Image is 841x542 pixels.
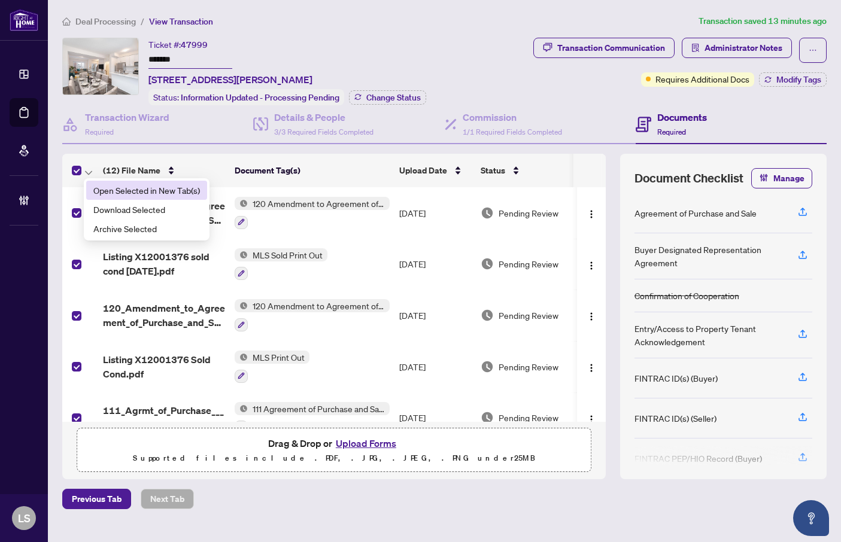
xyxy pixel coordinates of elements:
button: Logo [582,203,601,223]
img: Status Icon [235,402,248,415]
span: Pending Review [499,360,558,373]
img: Document Status [481,360,494,373]
span: Open Selected in New Tab(s) [93,184,200,197]
span: home [62,17,71,26]
button: Administrator Notes [682,38,792,58]
button: Change Status [349,90,426,105]
img: logo [10,9,38,31]
button: Status Icon111 Agreement of Purchase and Sale - POTL - Common Elements Condominium [235,402,390,434]
button: Previous Tab [62,489,131,509]
article: Transaction saved 13 minutes ago [699,14,827,28]
th: (12) File Name [98,154,230,187]
div: Agreement of Purchase and Sale [634,206,757,220]
td: [DATE] [394,290,476,341]
img: Logo [587,415,596,424]
img: Status Icon [235,299,248,312]
button: Next Tab [141,489,194,509]
span: Previous Tab [72,489,122,508]
div: Confirmation of Cooperation [634,289,739,302]
th: Status [476,154,578,187]
span: Archive Selected [93,222,200,235]
span: Drag & Drop orUpload FormsSupported files include .PDF, .JPG, .JPEG, .PNG under25MB [77,428,591,473]
span: Pending Review [499,206,558,220]
span: View Transaction [149,16,213,27]
div: Buyer Designated Representation Agreement [634,243,784,269]
span: (12) File Name [103,164,160,177]
h4: Commission [463,110,562,124]
button: Modify Tags [759,72,827,87]
span: Manage [773,169,804,188]
th: Document Tag(s) [230,154,394,187]
button: Manage [751,168,812,188]
span: Status [481,164,505,177]
td: [DATE] [394,239,476,290]
img: Logo [587,363,596,373]
div: Status: [148,89,344,105]
span: 120_Amendment_to_Agreement_of_Purchase_and_Sale_Signed.pdf [103,301,225,330]
span: LS [18,510,31,526]
span: Information Updated - Processing Pending [181,92,339,103]
button: Open asap [793,500,829,536]
td: [DATE] [394,187,476,239]
li: / [141,14,144,28]
button: Status IconMLS Print Out [235,351,309,383]
span: Pending Review [499,257,558,270]
img: Status Icon [235,248,248,261]
img: Document Status [481,257,494,270]
span: solution [691,44,700,52]
div: Transaction Communication [557,38,665,57]
div: Ticket #: [148,38,208,51]
div: FINTRAC ID(s) (Buyer) [634,372,718,385]
button: Upload Forms [332,436,400,451]
span: Required [657,127,686,136]
button: Status Icon120 Amendment to Agreement of Purchase and Sale [235,197,390,229]
img: IMG-X12001376_1.jpg [63,38,138,95]
div: Entry/Access to Property Tenant Acknowledgement [634,322,784,348]
span: Deal Processing [75,16,136,27]
button: Status Icon120 Amendment to Agreement of Purchase and Sale [235,299,390,331]
td: [DATE] [394,341,476,392]
span: Pending Review [499,309,558,322]
span: Modify Tags [776,75,821,84]
h4: Details & People [274,110,374,124]
span: Change Status [366,93,421,102]
img: Document Status [481,206,494,220]
button: Transaction Communication [533,38,675,58]
img: Logo [587,209,596,219]
span: [STREET_ADDRESS][PERSON_NAME] [148,72,312,87]
span: Download Selected [93,203,200,216]
button: Logo [582,254,601,273]
span: Listing X12001376 Sold Cond.pdf [103,352,225,381]
p: Supported files include .PDF, .JPG, .JPEG, .PNG under 25 MB [84,451,584,465]
span: Document Checklist [634,170,743,187]
td: [DATE] [394,392,476,444]
img: Logo [587,312,596,321]
button: Logo [582,306,601,325]
span: MLS Print Out [248,351,309,364]
img: Status Icon [235,351,248,364]
img: Document Status [481,411,494,424]
span: ellipsis [809,46,817,54]
span: Administrator Notes [705,38,782,57]
span: MLS Sold Print Out [248,248,327,261]
img: Logo [587,261,596,270]
span: 47999 [181,39,208,50]
span: 120 Amendment to Agreement of Purchase and Sale [248,299,390,312]
button: Logo [582,357,601,376]
span: Drag & Drop or [268,436,400,451]
span: 120 Amendment to Agreement of Purchase and Sale [248,197,390,210]
h4: Documents [657,110,707,124]
span: Required [85,127,114,136]
span: Upload Date [399,164,447,177]
h4: Transaction Wizard [85,110,169,124]
div: FINTRAC ID(s) (Seller) [634,412,716,425]
span: 1/1 Required Fields Completed [463,127,562,136]
th: Upload Date [394,154,476,187]
span: 3/3 Required Fields Completed [274,127,374,136]
span: 111 Agreement of Purchase and Sale - POTL - Common Elements Condominium [248,402,390,415]
span: Pending Review [499,411,558,424]
button: Logo [582,408,601,427]
span: 111_Agrmt_of_Purchase___Sale_-_POTL.pdf [103,403,225,432]
span: Listing X12001376 sold cond [DATE].pdf [103,249,225,278]
span: Requires Additional Docs [655,72,749,86]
